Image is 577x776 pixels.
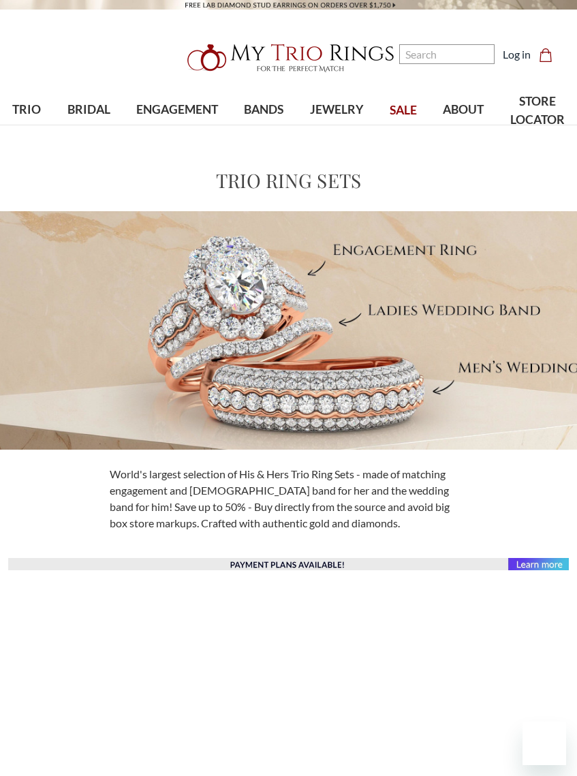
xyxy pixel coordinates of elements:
[180,36,398,80] img: My Trio Rings
[510,93,565,129] span: STORE LOCATOR
[168,36,410,80] a: My Trio Rings
[20,132,33,134] button: submenu toggle
[257,132,270,134] button: submenu toggle
[539,46,561,63] a: Cart with 0 items
[136,101,218,119] span: ENGAGEMENT
[102,466,475,531] div: World's largest selection of His & Hers Trio Ring Sets - made of matching engagement and [DEMOGRA...
[216,166,362,195] h1: Trio Ring Sets
[123,88,231,132] a: ENGAGEMENT
[539,48,552,62] svg: cart.cart_preview
[12,101,41,119] span: TRIO
[399,44,495,64] input: Search
[54,88,123,132] a: BRIDAL
[523,721,566,765] iframe: Button to launch messaging window
[330,132,343,134] button: submenu toggle
[82,132,95,134] button: submenu toggle
[456,132,470,134] button: submenu toggle
[170,132,184,134] button: submenu toggle
[377,89,430,133] a: SALE
[443,101,484,119] span: ABOUT
[297,88,377,132] a: JEWELRY
[244,101,283,119] span: BANDS
[503,46,531,63] a: Log in
[231,88,296,132] a: BANDS
[310,101,364,119] span: JEWELRY
[430,88,497,132] a: ABOUT
[67,101,110,119] span: BRIDAL
[390,102,417,119] span: SALE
